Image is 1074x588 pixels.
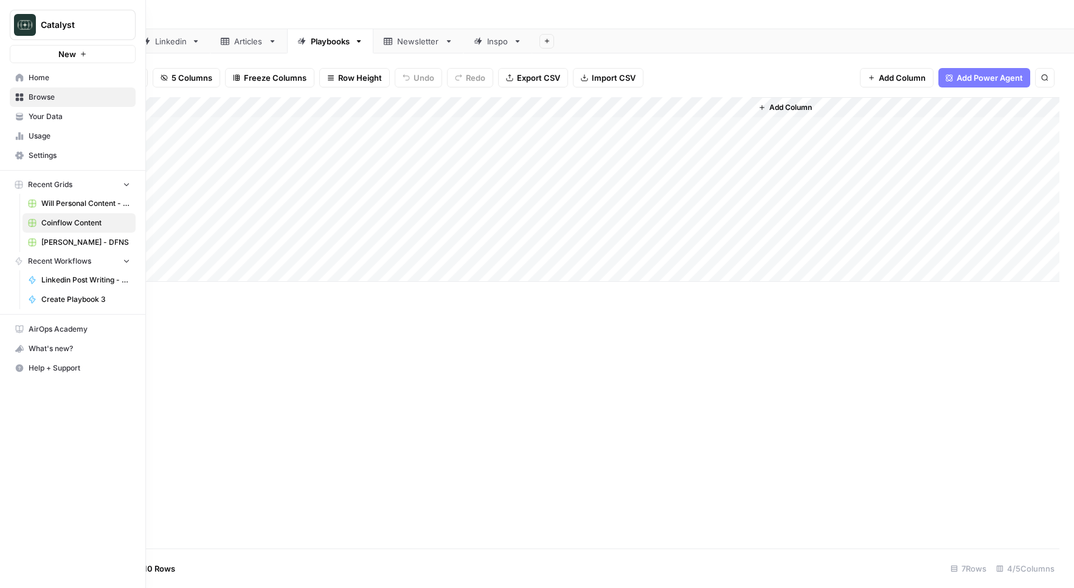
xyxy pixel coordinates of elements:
[131,29,210,53] a: Linkedin
[244,72,307,84] span: Freeze Columns
[29,150,130,161] span: Settings
[10,87,136,107] a: Browse
[155,35,187,47] div: Linkedin
[10,146,136,165] a: Settings
[23,290,136,309] a: Create Playbook 3
[373,29,463,53] a: Newsletter
[29,92,130,103] span: Browse
[498,68,568,87] button: Export CSV
[29,72,130,83] span: Home
[41,237,130,248] span: [PERSON_NAME] - DFNS
[58,48,76,60] span: New
[938,68,1030,87] button: Add Power Agent
[29,131,130,142] span: Usage
[466,72,485,84] span: Redo
[447,68,493,87] button: Redo
[879,72,926,84] span: Add Column
[23,213,136,233] a: Coinflow Content
[210,29,287,53] a: Articles
[28,179,72,190] span: Recent Grids
[23,194,136,213] a: Will Personal Content - [DATE]
[234,35,263,47] div: Articles
[10,45,136,63] button: New
[414,72,434,84] span: Undo
[29,363,130,374] span: Help + Support
[153,68,220,87] button: 5 Columns
[29,324,130,335] span: AirOps Academy
[10,107,136,126] a: Your Data
[126,562,175,575] span: Add 10 Rows
[592,72,636,84] span: Import CSV
[10,176,136,194] button: Recent Grids
[769,102,812,113] span: Add Column
[10,252,136,270] button: Recent Workflows
[23,233,136,252] a: [PERSON_NAME] - DFNS
[10,68,136,87] a: Home
[28,256,91,267] span: Recent Workflows
[14,14,36,36] img: Catalyst Logo
[946,559,991,578] div: 7 Rows
[10,126,136,146] a: Usage
[225,68,314,87] button: Freeze Columns
[41,217,130,228] span: Coinflow Content
[41,294,130,305] span: Create Playbook 3
[395,68,442,87] button: Undo
[463,29,532,53] a: Inspo
[10,340,135,358] div: What's new?
[338,72,382,84] span: Row Height
[991,559,1059,578] div: 4/5 Columns
[171,72,212,84] span: 5 Columns
[29,111,130,122] span: Your Data
[10,320,136,339] a: AirOps Academy
[517,72,560,84] span: Export CSV
[10,358,136,378] button: Help + Support
[487,35,508,47] div: Inspo
[41,198,130,209] span: Will Personal Content - [DATE]
[397,35,440,47] div: Newsletter
[41,19,114,31] span: Catalyst
[10,339,136,358] button: What's new?
[287,29,373,53] a: Playbooks
[754,100,817,115] button: Add Column
[957,72,1023,84] span: Add Power Agent
[10,10,136,40] button: Workspace: Catalyst
[573,68,643,87] button: Import CSV
[860,68,934,87] button: Add Column
[319,68,390,87] button: Row Height
[311,35,350,47] div: Playbooks
[41,275,130,285] span: Linkedin Post Writing - [DATE]
[23,270,136,290] a: Linkedin Post Writing - [DATE]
